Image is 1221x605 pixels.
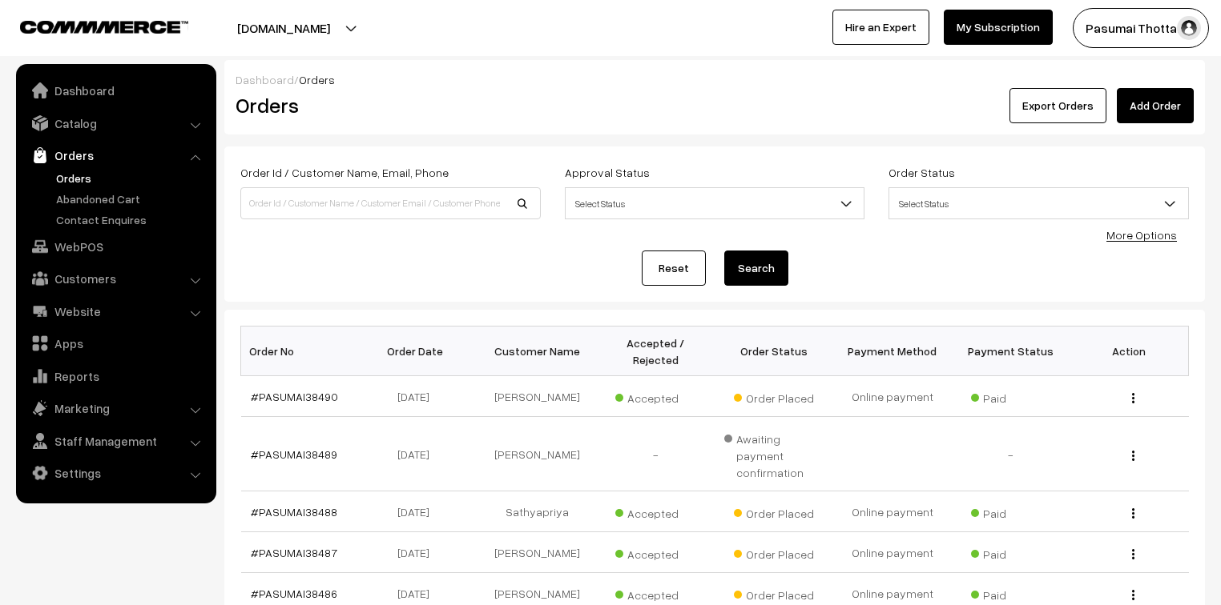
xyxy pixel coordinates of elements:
span: Order Placed [734,583,814,603]
a: Dashboard [20,76,211,105]
a: Website [20,297,211,326]
th: Order Status [715,327,833,376]
a: Reset [642,250,706,286]
button: [DOMAIN_NAME] [181,8,386,48]
a: Staff Management [20,427,211,455]
img: COMMMERCE [20,21,188,33]
img: Menu [1132,590,1134,600]
td: Online payment [833,376,952,417]
th: Action [1070,327,1189,376]
img: Menu [1132,549,1134,559]
td: [PERSON_NAME] [478,417,596,491]
td: [PERSON_NAME] [478,532,596,573]
button: Search [724,250,788,286]
a: Customers [20,264,211,293]
td: Online payment [833,491,952,532]
span: Awaiting payment confirmation [724,427,824,481]
td: - [952,417,1070,491]
td: [DATE] [359,491,478,532]
img: Menu [1132,451,1134,461]
a: Dashboard [236,73,294,86]
td: Sathyapriya [478,491,596,532]
button: Export Orders [1009,88,1106,123]
a: Marketing [20,394,211,423]
a: More Options [1106,228,1177,242]
span: Order Placed [734,542,814,563]
th: Order No [241,327,360,376]
a: Hire an Expert [832,10,929,45]
button: Pasumai Thotta… [1073,8,1209,48]
td: [DATE] [359,532,478,573]
span: Order Placed [734,386,814,407]
a: COMMMERCE [20,16,160,35]
a: #PASUMAI38488 [251,505,337,519]
a: Apps [20,329,211,358]
label: Order Id / Customer Name, Email, Phone [240,164,449,181]
input: Order Id / Customer Name / Customer Email / Customer Phone [240,187,541,219]
th: Customer Name [478,327,596,376]
span: Paid [971,386,1051,407]
a: WebPOS [20,232,211,261]
td: - [596,417,715,491]
a: #PASUMAI38490 [251,390,338,403]
img: user [1177,16,1201,40]
th: Accepted / Rejected [596,327,715,376]
img: Menu [1132,393,1134,403]
a: Contact Enquires [52,211,211,228]
td: [PERSON_NAME] [478,376,596,417]
a: #PASUMAI38486 [251,587,337,600]
td: [DATE] [359,376,478,417]
label: Order Status [889,164,955,181]
span: Accepted [615,583,695,603]
a: Abandoned Cart [52,190,211,207]
span: Order Placed [734,501,814,522]
a: Reports [20,362,211,391]
a: #PASUMAI38487 [251,546,337,559]
span: Paid [971,501,1051,522]
span: Paid [971,583,1051,603]
th: Order Date [359,327,478,376]
span: Orders [299,73,335,86]
td: Online payment [833,532,952,573]
span: Select Status [565,187,865,219]
a: Add Order [1117,88,1194,123]
label: Approval Status [565,164,650,181]
a: Orders [52,170,211,186]
a: Orders [20,141,211,170]
span: Select Status [889,187,1189,219]
span: Accepted [615,386,695,407]
img: Menu [1132,508,1134,519]
span: Accepted [615,501,695,522]
span: Select Status [889,190,1188,218]
h2: Orders [236,93,539,118]
th: Payment Status [952,327,1070,376]
span: Accepted [615,542,695,563]
span: Select Status [566,190,864,218]
a: Catalog [20,109,211,138]
a: Settings [20,459,211,487]
a: My Subscription [944,10,1053,45]
span: Paid [971,542,1051,563]
a: #PASUMAI38489 [251,447,337,461]
td: [DATE] [359,417,478,491]
div: / [236,71,1194,88]
th: Payment Method [833,327,952,376]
